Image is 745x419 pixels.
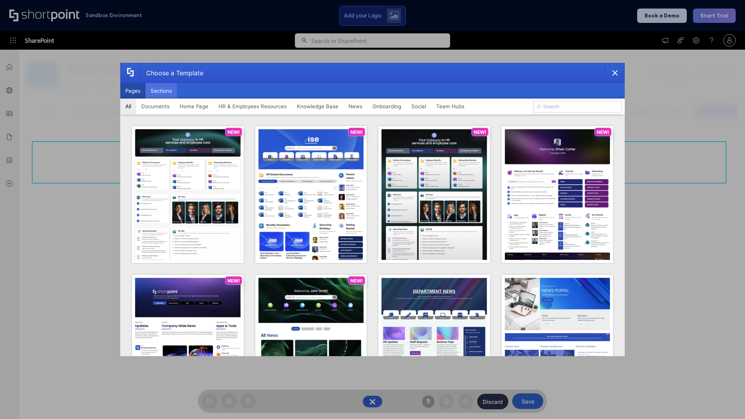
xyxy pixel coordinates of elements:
div: Choose a Template [140,63,203,83]
button: News [343,99,367,114]
button: Team Hubs [431,99,470,114]
iframe: Chat Widget [605,329,745,419]
input: Search [533,101,622,113]
button: HR & Employees Resources [213,99,292,114]
button: Documents [136,99,175,114]
p: NEW! [597,129,609,135]
button: Knowledge Base [292,99,343,114]
p: NEW! [350,129,363,135]
p: NEW! [350,278,363,284]
div: template selector [120,63,625,356]
button: All [120,99,136,114]
button: Onboarding [367,99,406,114]
button: Home Page [175,99,213,114]
p: NEW! [227,278,240,284]
button: Social [406,99,431,114]
p: NEW! [474,129,486,135]
p: NEW! [227,129,240,135]
button: Sections [146,83,177,99]
button: Pages [120,83,146,99]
